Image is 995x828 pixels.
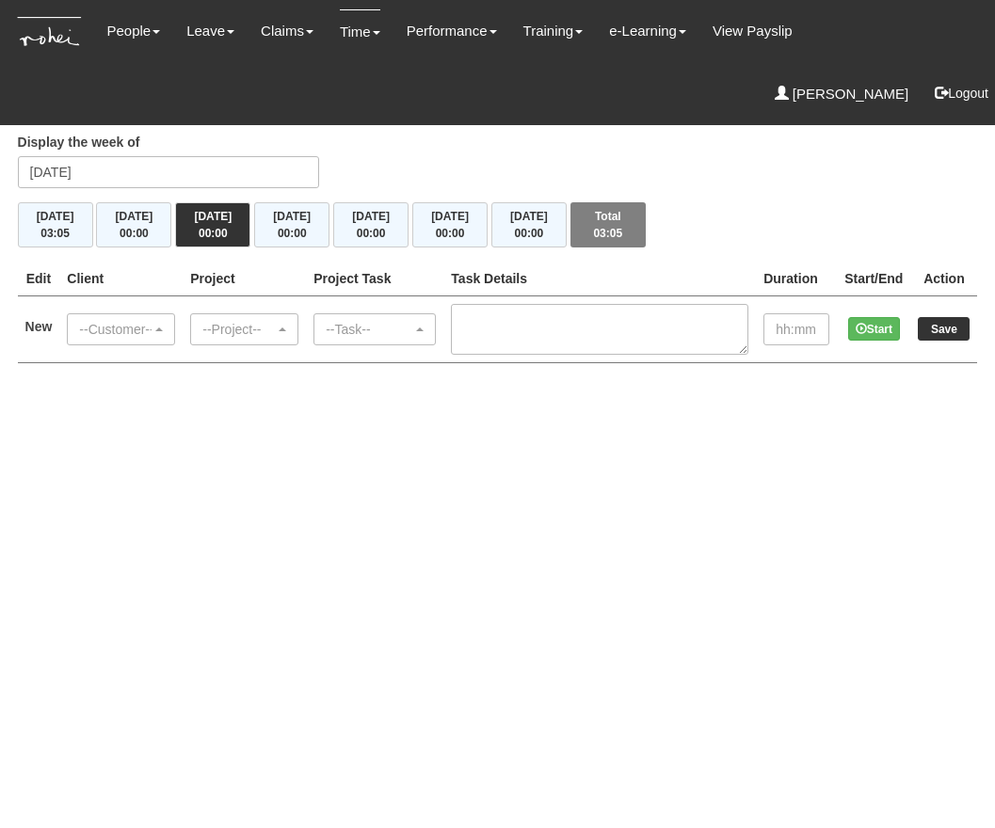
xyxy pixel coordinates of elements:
[175,202,250,247] button: [DATE]00:00
[67,313,175,345] button: --Customer--
[756,262,837,296] th: Duration
[18,202,978,247] div: Timesheet Week Summary
[202,320,275,339] div: --Project--
[763,313,829,345] input: hh:mm
[918,317,970,341] input: Save
[775,72,909,116] a: [PERSON_NAME]
[340,9,380,54] a: Time
[333,202,409,247] button: [DATE]00:00
[326,320,412,339] div: --Task--
[515,227,544,240] span: 00:00
[18,133,140,151] label: Display the week of
[713,9,793,53] a: View Payslip
[412,202,488,247] button: [DATE]00:00
[59,262,183,296] th: Client
[79,320,152,339] div: --Customer--
[313,313,436,345] button: --Task--
[593,227,622,240] span: 03:05
[910,262,977,296] th: Action
[18,262,60,296] th: Edit
[848,317,900,341] button: Start
[186,9,234,53] a: Leave
[306,262,443,296] th: Project Task
[523,9,584,53] a: Training
[837,262,910,296] th: Start/End
[443,262,756,296] th: Task Details
[254,202,329,247] button: [DATE]00:00
[106,9,160,53] a: People
[120,227,149,240] span: 00:00
[199,227,228,240] span: 00:00
[18,202,93,247] button: [DATE]03:05
[436,227,465,240] span: 00:00
[190,313,298,345] button: --Project--
[40,227,70,240] span: 03:05
[25,317,53,336] label: New
[916,753,976,809] iframe: chat widget
[407,9,497,53] a: Performance
[183,262,306,296] th: Project
[491,202,567,247] button: [DATE]00:00
[96,202,171,247] button: [DATE]00:00
[357,227,386,240] span: 00:00
[261,9,313,53] a: Claims
[570,202,646,247] button: Total03:05
[278,227,307,240] span: 00:00
[609,9,686,53] a: e-Learning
